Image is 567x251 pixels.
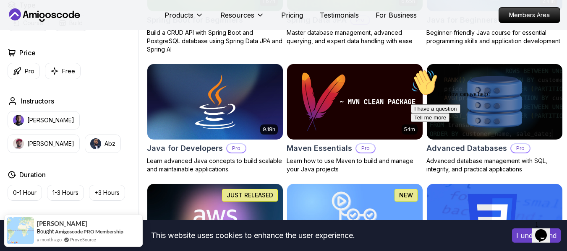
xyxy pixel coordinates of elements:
[263,126,275,133] p: 9.18h
[220,10,264,27] button: Resources
[408,66,559,213] iframe: chat widget
[19,48,36,58] h2: Price
[27,140,74,148] p: [PERSON_NAME]
[8,185,42,201] button: 0-1 Hour
[399,191,413,199] p: NEW
[8,135,80,153] button: instructor img[PERSON_NAME]
[426,28,563,45] p: Beginner-friendly Java course for essential programming skills and application development
[21,96,54,106] h2: Instructors
[427,64,562,140] img: Advanced Databases card
[55,228,123,235] a: Amigoscode PRO Membership
[287,157,423,173] p: Learn how to use Maven to build and manage your Java projects
[147,64,283,174] a: Java for Developers card9.18hJava for DevelopersProLearn advanced Java concepts to build scalable...
[27,116,74,124] p: [PERSON_NAME]
[3,3,30,30] img: :wave:
[89,185,125,201] button: +3 Hours
[147,28,283,54] p: Build a CRUD API with Spring Boot and PostgreSQL database using Spring Data JPA and Spring AI
[426,64,563,174] a: Advanced Databases cardAdvanced DatabasesProAdvanced database management with SQL, integrity, and...
[85,135,121,153] button: instructor imgAbz
[3,3,154,56] div: 👋Hi! How can we help?I have a questionTell me more
[8,63,40,79] button: Pro
[499,8,560,23] p: Members Area
[13,115,24,126] img: instructor img
[62,67,75,75] p: Free
[165,10,204,27] button: Products
[227,191,273,199] p: JUST RELEASED
[287,64,423,174] a: Maven Essentials card54mMaven EssentialsProLearn how to use Maven to build and manage your Java p...
[3,25,83,31] span: Hi! How can we help?
[281,10,303,20] a: Pricing
[13,189,37,197] p: 0-1 Hour
[220,10,254,20] p: Resources
[147,64,283,140] img: Java for Developers card
[356,144,375,153] p: Pro
[532,217,559,243] iframe: chat widget
[227,144,246,153] p: Pro
[90,138,101,149] img: instructor img
[7,217,34,244] img: provesource social proof notification image
[320,10,359,20] a: Testimonials
[37,228,54,235] span: Bought
[147,157,283,173] p: Learn advanced Java concepts to build scalable and maintainable applications.
[165,10,193,20] p: Products
[287,28,423,45] p: Master database management, advanced querying, and expert data handling with ease
[287,142,352,154] h2: Maven Essentials
[512,228,561,243] button: Accept cookies
[3,39,53,47] button: I have a question
[37,220,87,227] span: [PERSON_NAME]
[13,138,24,149] img: instructor img
[147,142,223,154] h2: Java for Developers
[3,47,42,56] button: Tell me more
[70,236,96,243] a: ProveSource
[47,185,84,201] button: 1-3 Hours
[287,64,423,140] img: Maven Essentials card
[94,189,120,197] p: +3 Hours
[25,67,34,75] p: Pro
[52,189,78,197] p: 1-3 Hours
[37,236,62,243] span: a month ago
[499,7,560,23] a: Members Area
[404,126,415,133] p: 54m
[8,111,80,129] button: instructor img[PERSON_NAME]
[45,63,81,79] button: Free
[19,170,46,180] h2: Duration
[105,140,115,148] p: Abz
[376,10,417,20] a: For Business
[6,226,499,245] div: This website uses cookies to enhance the user experience.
